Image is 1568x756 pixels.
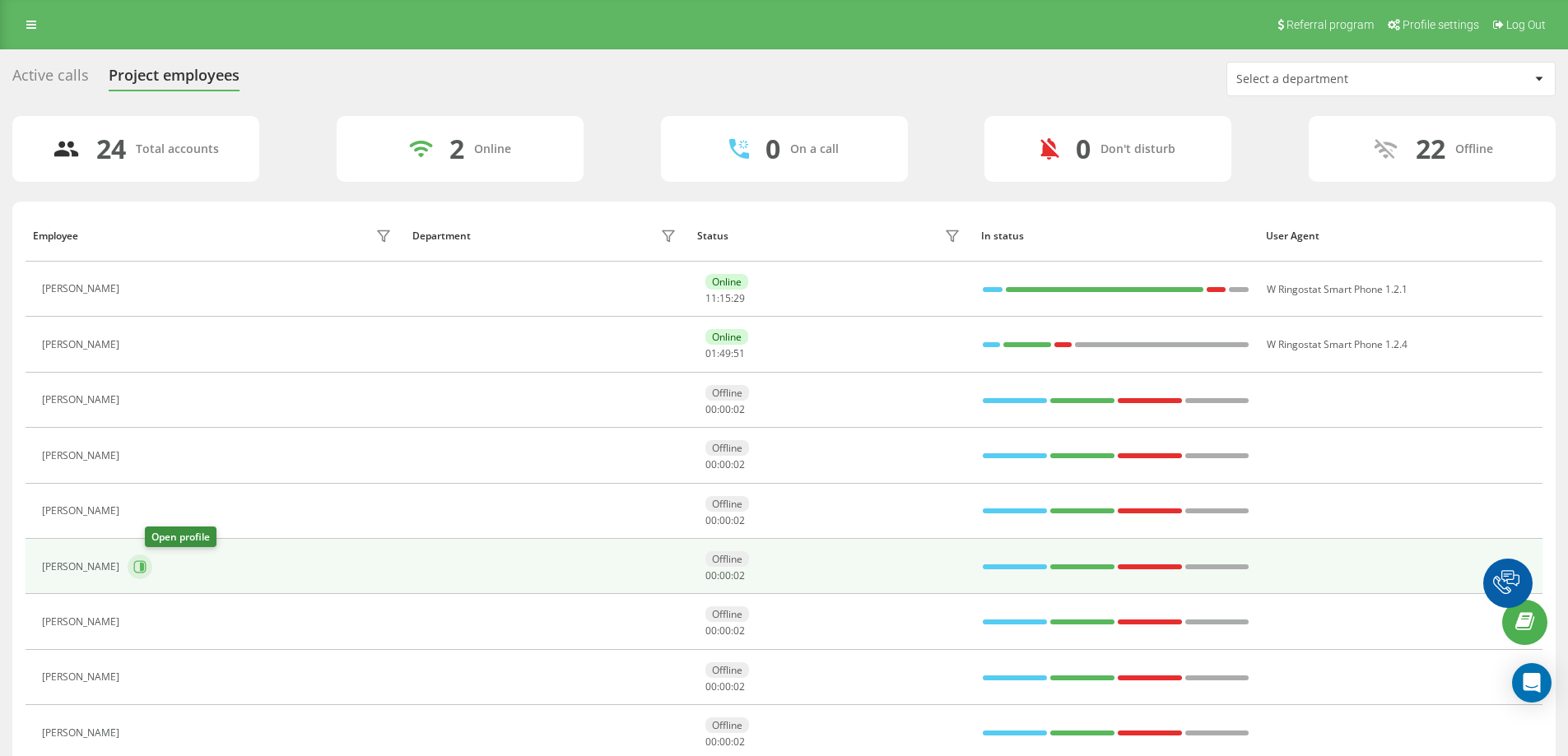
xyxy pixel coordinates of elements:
[705,457,717,471] span: 00
[42,727,123,739] div: [PERSON_NAME]
[705,293,745,304] div: : :
[705,513,717,527] span: 00
[733,291,745,305] span: 29
[42,505,123,517] div: [PERSON_NAME]
[42,450,123,461] div: [PERSON_NAME]
[705,385,749,401] div: Offline
[705,459,745,471] div: : :
[705,681,745,693] div: : :
[719,513,731,527] span: 00
[705,568,717,582] span: 00
[42,339,123,350] div: [PERSON_NAME]
[705,679,717,693] span: 00
[705,440,749,456] div: Offline
[719,402,731,416] span: 00
[12,67,89,92] div: Active calls
[733,513,745,527] span: 02
[981,230,1250,242] div: In status
[1100,142,1175,156] div: Don't disturb
[790,142,839,156] div: On a call
[1512,663,1552,703] div: Open Intercom Messenger
[705,402,717,416] span: 00
[697,230,728,242] div: Status
[733,679,745,693] span: 02
[733,624,745,638] span: 02
[109,67,240,92] div: Project employees
[705,346,717,360] span: 01
[42,561,123,573] div: [PERSON_NAME]
[719,735,731,749] span: 00
[733,402,745,416] span: 02
[1266,230,1535,242] div: User Agent
[733,457,745,471] span: 02
[1506,18,1546,31] span: Log Out
[1416,133,1445,165] div: 22
[1403,18,1479,31] span: Profile settings
[719,568,731,582] span: 00
[705,404,745,415] div: : :
[705,551,749,567] div: Offline
[705,625,745,637] div: : :
[1287,18,1374,31] span: Referral program
[719,624,731,638] span: 00
[733,735,745,749] span: 02
[705,717,749,733] div: Offline
[42,671,123,683] div: [PERSON_NAME]
[42,616,123,628] div: [PERSON_NAME]
[33,230,78,242] div: Employee
[449,133,464,165] div: 2
[733,346,745,360] span: 51
[1267,282,1407,296] span: W Ringostat Smart Phone 1.2.1
[145,526,216,547] div: Open profile
[705,570,745,582] div: : :
[474,142,511,156] div: Online
[705,624,717,638] span: 00
[42,283,123,295] div: [PERSON_NAME]
[705,274,748,290] div: Online
[136,142,219,156] div: Total accounts
[42,394,123,406] div: [PERSON_NAME]
[1455,142,1493,156] div: Offline
[412,230,471,242] div: Department
[765,133,780,165] div: 0
[96,133,126,165] div: 24
[705,515,745,526] div: : :
[705,291,717,305] span: 11
[705,496,749,512] div: Offline
[719,346,731,360] span: 49
[705,329,748,345] div: Online
[705,606,749,622] div: Offline
[1236,72,1433,86] div: Select a department
[719,457,731,471] span: 00
[705,736,745,748] div: : :
[705,662,749,678] div: Offline
[719,291,731,305] span: 15
[719,679,731,693] span: 00
[1267,337,1407,351] span: W Ringostat Smart Phone 1.2.4
[1076,133,1091,165] div: 0
[705,735,717,749] span: 00
[705,348,745,359] div: : :
[733,568,745,582] span: 02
